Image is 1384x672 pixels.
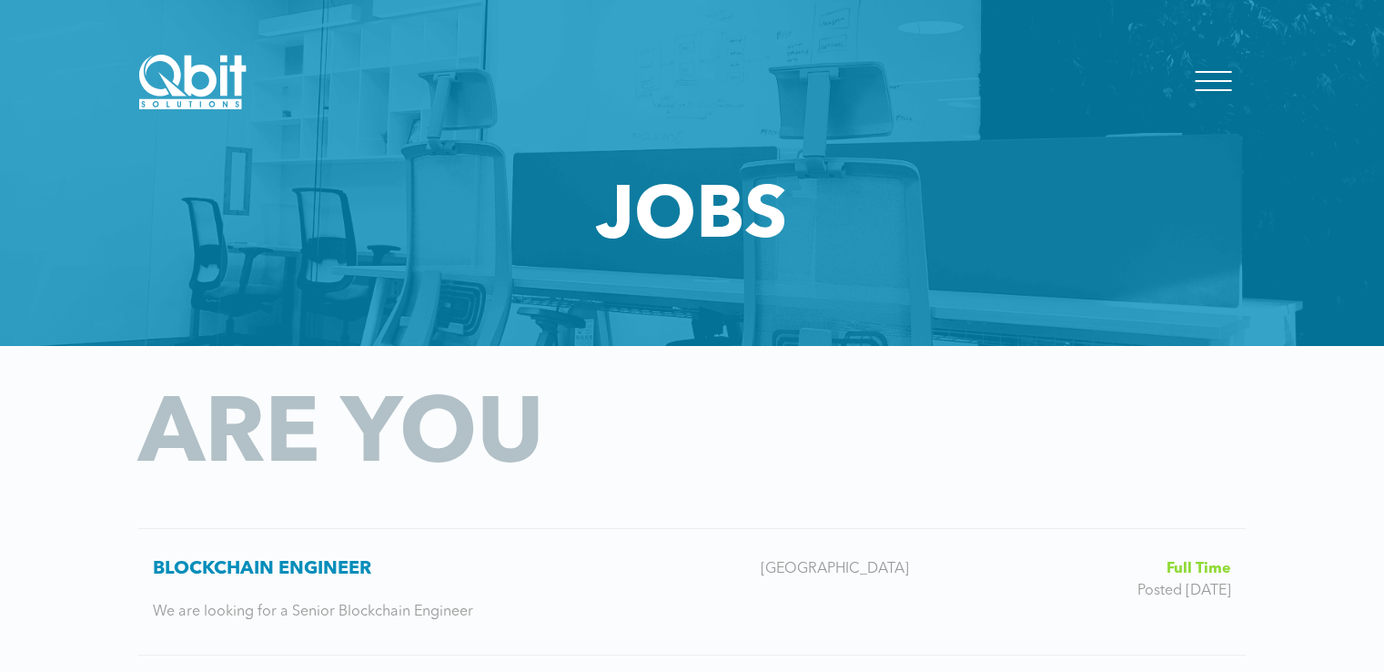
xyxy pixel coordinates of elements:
[138,529,1246,655] a: Blockchain Engineer We are looking for a Senior Blockchain Engineer [GEOGRAPHIC_DATA] Full Time P...
[153,605,473,619] span: We are looking for a Senior Blockchain Engineer
[153,558,746,580] h3: Blockchain Engineer
[138,346,1246,483] h1: Are you
[1137,584,1231,598] time: Posted [DATE]
[1030,558,1231,580] li: Full Time
[138,55,247,109] img: logo.svg
[596,182,787,255] h1: Jobs
[746,558,1015,580] div: [GEOGRAPHIC_DATA]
